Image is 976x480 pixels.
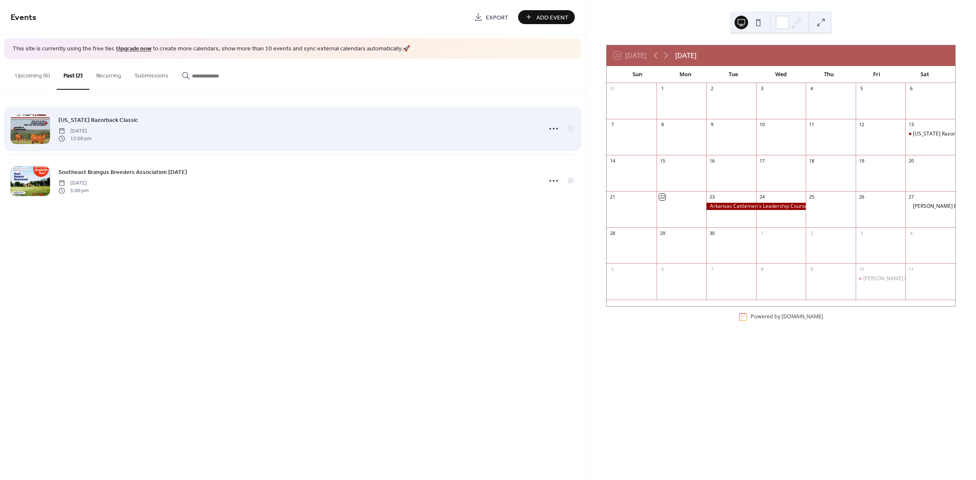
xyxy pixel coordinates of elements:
[58,167,187,177] a: Southeast Brangus Breeders Association [DATE]
[128,59,175,89] button: Submissions
[709,121,715,128] div: 9
[709,266,715,272] div: 7
[58,135,91,143] span: 12:00 pm
[782,313,823,320] a: [DOMAIN_NAME]
[805,66,853,83] div: Thu
[858,121,865,128] div: 12
[609,230,616,236] div: 28
[908,230,914,236] div: 4
[58,127,91,135] span: [DATE]
[858,157,865,164] div: 19
[908,266,914,272] div: 11
[659,230,665,236] div: 29
[759,230,765,236] div: 1
[659,86,665,92] div: 1
[759,121,765,128] div: 10
[905,130,955,138] div: Arkansas Razorback Classic
[609,157,616,164] div: 14
[905,203,955,210] div: Mathias Ranch Sale
[659,266,665,272] div: 6
[58,115,138,125] a: [US_STATE] Razorback Classic
[8,59,57,89] button: Upcoming (6)
[11,9,36,26] span: Events
[89,59,128,89] button: Recurring
[709,194,715,200] div: 23
[675,50,696,61] div: [DATE]
[609,121,616,128] div: 7
[751,313,823,320] div: Powered by
[808,194,815,200] div: 25
[759,86,765,92] div: 3
[609,86,616,92] div: 31
[613,66,661,83] div: Sun
[709,157,715,164] div: 16
[858,266,865,272] div: 10
[57,59,89,90] button: Past (2)
[759,266,765,272] div: 8
[858,194,865,200] div: 26
[659,194,665,200] div: 22
[908,194,914,200] div: 27
[808,86,815,92] div: 4
[709,230,715,236] div: 30
[659,157,665,164] div: 15
[609,266,616,272] div: 5
[901,66,948,83] div: Sat
[58,168,187,177] span: Southeast Brangus Breeders Association [DATE]
[609,194,616,200] div: 21
[116,43,152,55] a: Upgrade now
[908,157,914,164] div: 20
[709,86,715,92] div: 2
[808,121,815,128] div: 11
[808,157,815,164] div: 18
[536,13,568,22] span: Add Event
[486,13,508,22] span: Export
[757,66,805,83] div: Wed
[908,121,914,128] div: 13
[858,230,865,236] div: 3
[908,86,914,92] div: 6
[58,187,89,195] span: 5:00 pm
[706,203,806,210] div: Arkansas Cattlemen's Leadership Course (ACLC) Session #4
[661,66,709,83] div: Mon
[863,275,939,282] div: [PERSON_NAME] Cattle Co. Sale
[13,45,410,53] span: This site is currently using the free tier. to create more calendars, show more than 10 events an...
[518,10,575,24] button: Add Event
[858,86,865,92] div: 5
[659,121,665,128] div: 8
[709,66,757,83] div: Tue
[58,116,138,124] span: [US_STATE] Razorback Classic
[808,266,815,272] div: 9
[808,230,815,236] div: 2
[759,194,765,200] div: 24
[856,275,906,282] div: Watkins Cattle Co. Sale
[759,157,765,164] div: 17
[58,179,89,187] span: [DATE]
[853,66,901,83] div: Fri
[468,10,515,24] a: Export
